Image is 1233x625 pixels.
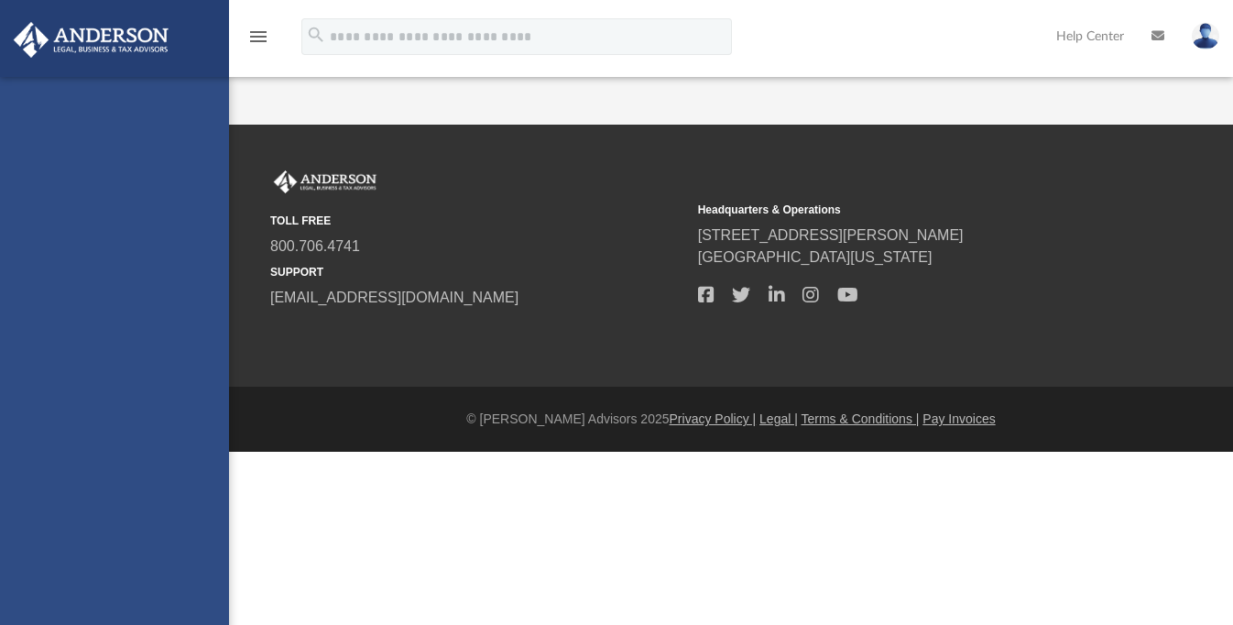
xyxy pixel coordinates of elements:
[270,290,518,305] a: [EMAIL_ADDRESS][DOMAIN_NAME]
[247,26,269,48] i: menu
[698,202,1113,218] small: Headquarters & Operations
[306,25,326,45] i: search
[8,22,174,58] img: Anderson Advisors Platinum Portal
[270,264,685,280] small: SUPPORT
[922,411,995,426] a: Pay Invoices
[759,411,798,426] a: Legal |
[1192,23,1219,49] img: User Pic
[802,411,920,426] a: Terms & Conditions |
[698,227,964,243] a: [STREET_ADDRESS][PERSON_NAME]
[247,35,269,48] a: menu
[270,170,380,194] img: Anderson Advisors Platinum Portal
[698,249,933,265] a: [GEOGRAPHIC_DATA][US_STATE]
[670,411,757,426] a: Privacy Policy |
[270,213,685,229] small: TOLL FREE
[270,238,360,254] a: 800.706.4741
[229,410,1233,429] div: © [PERSON_NAME] Advisors 2025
